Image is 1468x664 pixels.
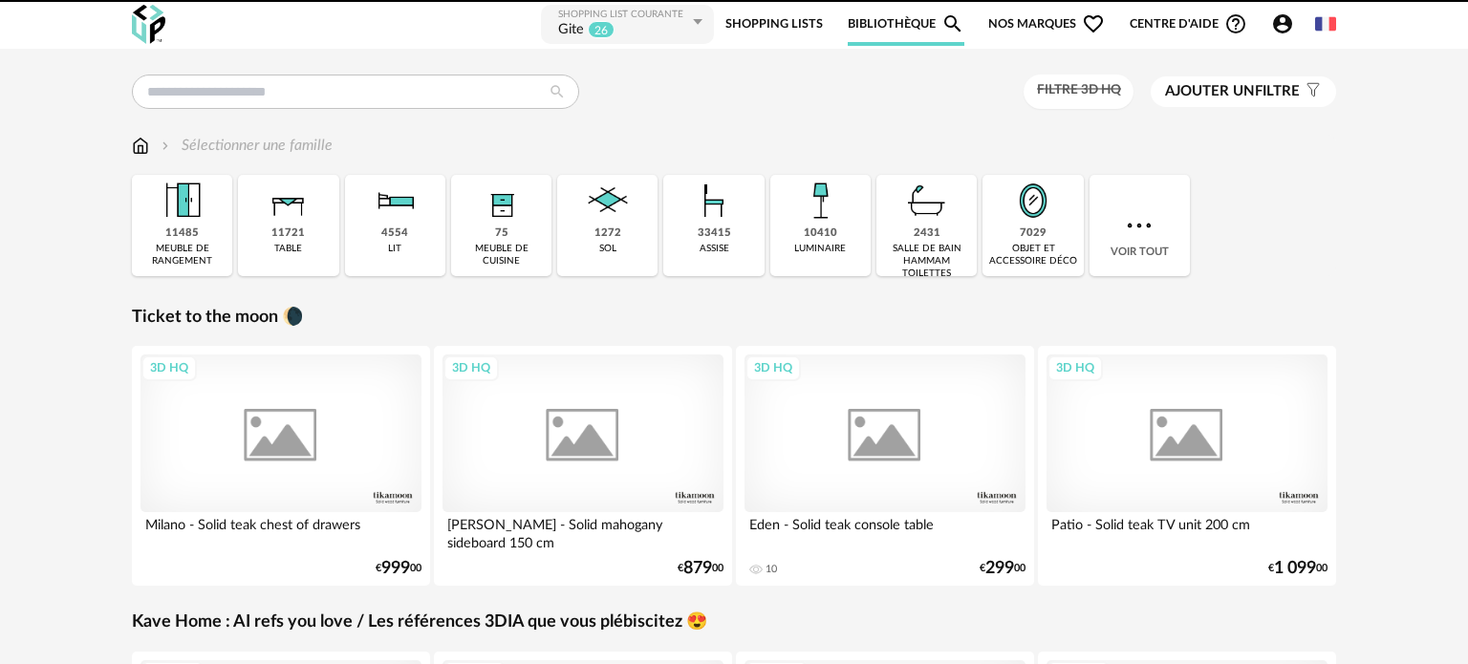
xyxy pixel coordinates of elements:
[1300,82,1322,101] span: Filter icon
[558,9,688,21] div: Shopping List courante
[1130,12,1247,35] span: Centre d'aideHelp Circle Outline icon
[582,175,634,226] img: Sol.png
[140,512,421,550] div: Milano - Solid teak chest of drawers
[1224,12,1247,35] span: Help Circle Outline icon
[1151,76,1336,107] button: Ajouter unfiltre Filter icon
[736,346,1034,586] a: 3D HQ Eden - Solid teak console table 10 €29900
[700,243,729,255] div: assise
[725,3,823,46] a: Shopping Lists
[588,21,615,38] sup: 26
[988,243,1077,268] div: objet et accessoire déco
[688,175,740,226] img: Assise.png
[1165,84,1255,98] span: Ajouter un
[165,226,199,241] div: 11485
[157,175,208,226] img: Meuble%20de%20rangement.png
[804,226,837,241] div: 10410
[495,226,508,241] div: 75
[132,307,303,329] a: Ticket to the moon 🌘
[914,226,940,241] div: 2431
[698,226,731,241] div: 33415
[132,5,165,44] img: OXP
[138,243,227,268] div: meuble de rangement
[132,346,430,586] a: 3D HQ Milano - Solid teak chest of drawers €99900
[599,243,616,255] div: sol
[980,562,1025,575] div: € 00
[988,3,1105,46] span: Nos marques
[1037,83,1121,96] span: Filtre 3D HQ
[274,243,302,255] div: table
[476,175,528,226] img: Rangement.png
[1122,208,1156,243] img: more.7b13dc1.svg
[271,226,305,241] div: 11721
[1007,175,1059,226] img: Miroir.png
[1268,562,1328,575] div: € 00
[848,3,964,46] a: BibliothèqueMagnify icon
[794,175,846,226] img: Luminaire.png
[369,175,421,226] img: Literie.png
[434,346,732,586] a: 3D HQ [PERSON_NAME] - Solid mahogany sideboard 150 cm €87900
[594,226,621,241] div: 1272
[457,243,546,268] div: meuble de cuisine
[794,243,846,255] div: luminaire
[158,135,173,157] img: svg+xml;base64,PHN2ZyB3aWR0aD0iMTYiIGhlaWdodD0iMTYiIHZpZXdCb3g9IjAgMCAxNiAxNiIgZmlsbD0ibm9uZSIgeG...
[1315,13,1336,34] img: fr
[985,562,1014,575] span: 299
[443,512,723,550] div: [PERSON_NAME] - Solid mahogany sideboard 150 cm
[1047,512,1328,550] div: Patio - Solid teak TV unit 200 cm
[941,12,964,35] span: Magnify icon
[558,21,584,40] div: Gite
[1020,226,1047,241] div: 7029
[901,175,953,226] img: Salle%20de%20bain.png
[766,563,777,576] div: 10
[683,562,712,575] span: 879
[141,355,197,380] div: 3D HQ
[745,355,801,380] div: 3D HQ
[1271,12,1303,35] span: Account Circle icon
[1090,175,1190,276] div: Voir tout
[745,512,1025,550] div: Eden - Solid teak console table
[381,562,410,575] span: 999
[1047,355,1103,380] div: 3D HQ
[678,562,723,575] div: € 00
[132,135,149,157] img: svg+xml;base64,PHN2ZyB3aWR0aD0iMTYiIGhlaWdodD0iMTciIHZpZXdCb3g9IjAgMCAxNiAxNyIgZmlsbD0ibm9uZSIgeG...
[381,226,408,241] div: 4554
[882,243,971,280] div: salle de bain hammam toilettes
[376,562,421,575] div: € 00
[443,355,499,380] div: 3D HQ
[1165,82,1300,101] span: filtre
[132,611,707,633] a: Kave Home : AI refs you love / Les références 3DIA que vous plébiscitez 😍
[263,175,314,226] img: Table.png
[388,243,401,255] div: lit
[158,135,333,157] div: Sélectionner une famille
[1082,12,1105,35] span: Heart Outline icon
[1271,12,1294,35] span: Account Circle icon
[1038,346,1336,586] a: 3D HQ Patio - Solid teak TV unit 200 cm €1 09900
[1274,562,1316,575] span: 1 099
